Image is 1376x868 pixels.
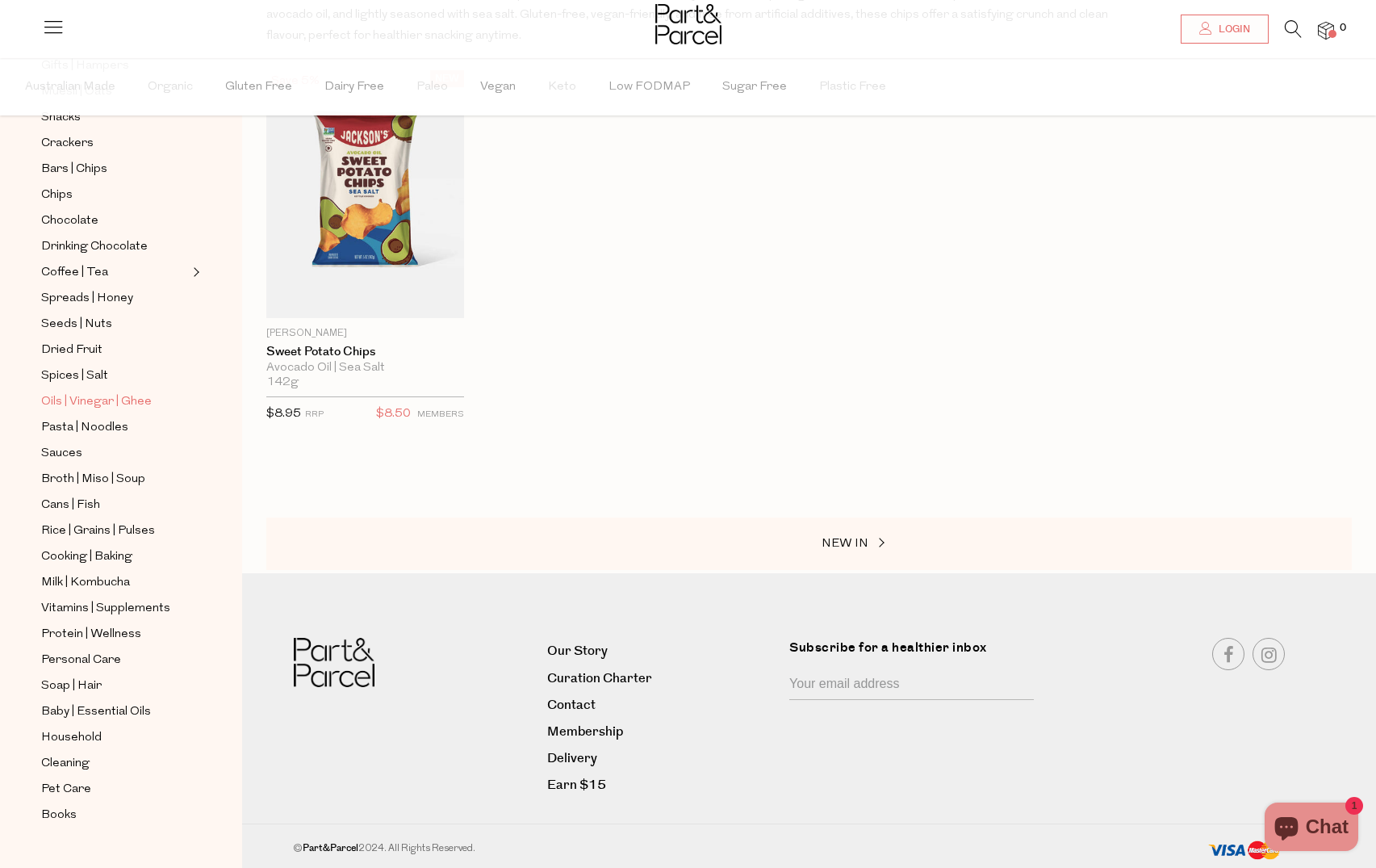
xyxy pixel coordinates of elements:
[822,534,983,555] a: NEW IN
[417,410,464,419] small: MEMBERS
[41,470,145,489] span: Broth | Miso | Soup
[41,444,82,463] span: Sauces
[609,59,690,115] span: Low FODMAP
[41,418,128,438] span: Pasta | Noodles
[41,366,188,386] a: Spices | Salt
[376,404,411,425] span: $8.50
[225,59,292,115] span: Gluten Free
[548,59,576,115] span: Keto
[547,774,777,796] a: Earn $15
[41,753,188,774] a: Cleaning
[41,780,91,799] span: Pet Care
[41,289,133,308] span: Spreads | Honey
[41,341,102,360] span: Dried Fruit
[41,288,188,308] a: Spreads | Honey
[41,624,188,644] a: Protein | Wellness
[41,315,112,334] span: Seeds | Nuts
[416,59,448,115] span: Paleo
[41,186,73,205] span: Chips
[819,59,886,115] span: Plastic Free
[41,521,188,541] a: Rice | Grains | Pulses
[722,59,787,115] span: Sugar Free
[1208,841,1281,862] img: payment-methods.png
[41,651,121,670] span: Personal Care
[547,694,777,716] a: Contact
[41,806,77,825] span: Books
[789,638,1044,669] label: Subscribe for a healthier inbox
[266,375,299,390] span: 142g
[41,522,155,541] span: Rice | Grains | Pulses
[41,728,188,748] a: Household
[41,107,188,128] a: Snacks
[266,345,464,359] a: Sweet Potato Chips
[266,70,464,317] img: Sweet Potato Chips
[41,702,188,722] a: Baby | Essential Oils
[266,408,301,420] span: $8.95
[41,495,188,515] a: Cans | Fish
[41,417,188,438] a: Pasta | Noodles
[547,721,777,743] a: Membership
[41,650,188,670] a: Personal Care
[41,676,188,696] a: Soap | Hair
[41,134,94,153] span: Crackers
[41,625,141,644] span: Protein | Wellness
[41,133,188,153] a: Crackers
[41,573,130,593] span: Milk | Kombucha
[41,262,188,283] a: Coffee | Tea
[41,754,90,774] span: Cleaning
[41,392,152,412] span: Oils | Vinegar | Ghee
[266,361,464,375] div: Avocado Oil | Sea Salt
[41,779,188,799] a: Pet Care
[655,4,721,44] img: Part&Parcel
[41,728,102,748] span: Household
[41,263,108,283] span: Coffee | Tea
[324,59,384,115] span: Dairy Free
[41,469,188,489] a: Broth | Miso | Soup
[41,496,100,515] span: Cans | Fish
[789,669,1034,700] input: Your email address
[305,410,324,419] small: RRP
[294,841,1064,857] div: © 2024. All Rights Reserved.
[41,212,98,231] span: Chocolate
[41,237,188,257] a: Drinking Chocolate
[41,598,188,619] a: Vitamins | Supplements
[303,841,358,855] b: Part&Parcel
[41,702,151,722] span: Baby | Essential Oils
[480,59,516,115] span: Vegan
[41,237,148,257] span: Drinking Chocolate
[41,108,81,128] span: Snacks
[41,340,188,360] a: Dried Fruit
[41,805,188,825] a: Books
[41,392,188,412] a: Oils | Vinegar | Ghee
[1336,21,1350,36] span: 0
[41,443,188,463] a: Sauces
[1260,803,1363,855] inbox-online-store-chat: Shopify online store chat
[148,59,193,115] span: Organic
[266,326,464,341] p: [PERSON_NAME]
[189,262,200,282] button: Expand/Collapse Coffee | Tea
[1181,15,1269,44] a: Login
[822,538,868,550] span: NEW IN
[41,185,188,205] a: Chips
[41,160,107,179] span: Bars | Chips
[294,638,374,687] img: Part&Parcel
[1215,23,1250,36] span: Login
[25,59,115,115] span: Australian Made
[41,547,132,567] span: Cooking | Baking
[547,748,777,769] a: Delivery
[41,367,108,386] span: Spices | Salt
[1318,22,1334,39] a: 0
[41,599,170,619] span: Vitamins | Supplements
[41,211,188,231] a: Chocolate
[41,314,188,334] a: Seeds | Nuts
[547,668,777,690] a: Curation Charter
[547,640,777,662] a: Our Story
[41,547,188,567] a: Cooking | Baking
[41,572,188,593] a: Milk | Kombucha
[41,159,188,179] a: Bars | Chips
[41,677,102,696] span: Soap | Hair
